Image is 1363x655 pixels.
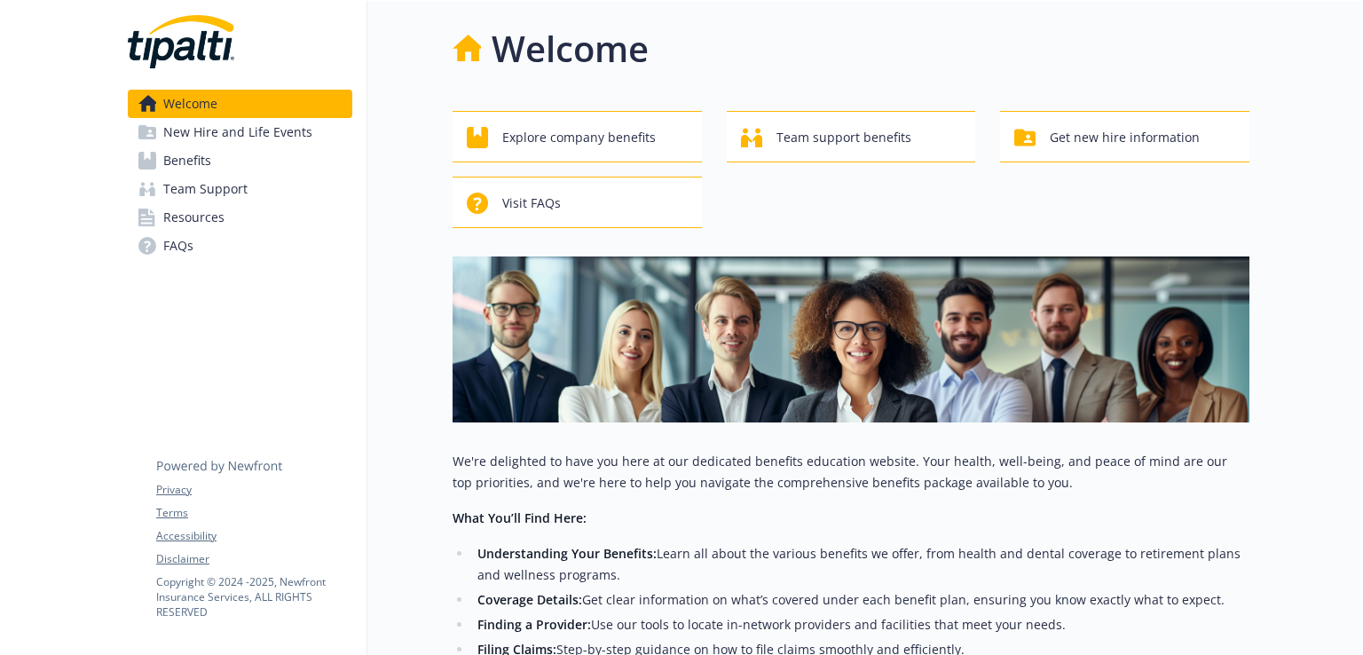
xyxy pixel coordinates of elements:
h1: Welcome [492,22,649,75]
a: Accessibility [156,528,351,544]
a: FAQs [128,232,352,260]
span: New Hire and Life Events [163,118,312,146]
a: Resources [128,203,352,232]
li: Learn all about the various benefits we offer, from health and dental coverage to retirement plan... [472,543,1249,586]
img: overview page banner [453,256,1249,422]
span: Team Support [163,175,248,203]
p: Copyright © 2024 - 2025 , Newfront Insurance Services, ALL RIGHTS RESERVED [156,574,351,619]
a: Welcome [128,90,352,118]
span: Team support benefits [776,121,911,154]
span: Visit FAQs [502,186,561,220]
strong: Finding a Provider: [477,616,591,633]
a: New Hire and Life Events [128,118,352,146]
a: Disclaimer [156,551,351,567]
a: Team Support [128,175,352,203]
button: Visit FAQs [453,177,702,228]
button: Team support benefits [727,111,976,162]
p: We're delighted to have you here at our dedicated benefits education website. Your health, well-b... [453,451,1249,493]
a: Benefits [128,146,352,175]
span: Get new hire information [1050,121,1200,154]
button: Explore company benefits [453,111,702,162]
strong: Understanding Your Benefits: [477,545,657,562]
a: Privacy [156,482,351,498]
li: Get clear information on what’s covered under each benefit plan, ensuring you know exactly what t... [472,589,1249,611]
strong: Coverage Details: [477,591,582,608]
a: Terms [156,505,351,521]
span: Explore company benefits [502,121,656,154]
span: Welcome [163,90,217,118]
strong: What You’ll Find Here: [453,509,587,526]
li: Use our tools to locate in-network providers and facilities that meet your needs. [472,614,1249,635]
span: Benefits [163,146,211,175]
span: FAQs [163,232,193,260]
button: Get new hire information [1000,111,1249,162]
span: Resources [163,203,225,232]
